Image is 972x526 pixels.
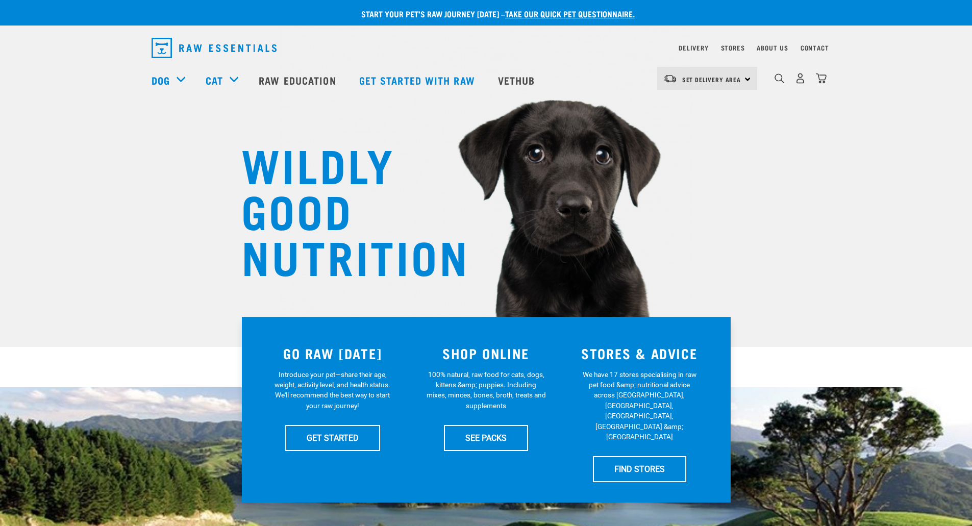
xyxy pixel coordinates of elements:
[721,46,745,49] a: Stores
[152,72,170,88] a: Dog
[248,60,348,101] a: Raw Education
[663,74,677,83] img: van-moving.png
[580,369,700,442] p: We have 17 stores specialising in raw pet food &amp; nutritional advice across [GEOGRAPHIC_DATA],...
[505,11,635,16] a: take our quick pet questionnaire.
[152,38,277,58] img: Raw Essentials Logo
[569,345,710,361] h3: STORES & ADVICE
[816,73,827,84] img: home-icon@2x.png
[262,345,404,361] h3: GO RAW [DATE]
[285,425,380,450] a: GET STARTED
[349,60,488,101] a: Get started with Raw
[415,345,557,361] h3: SHOP ONLINE
[795,73,806,84] img: user.png
[241,140,445,278] h1: WILDLY GOOD NUTRITION
[272,369,392,411] p: Introduce your pet—share their age, weight, activity level, and health status. We'll recommend th...
[444,425,528,450] a: SEE PACKS
[757,46,788,49] a: About Us
[801,46,829,49] a: Contact
[426,369,546,411] p: 100% natural, raw food for cats, dogs, kittens &amp; puppies. Including mixes, minces, bones, bro...
[206,72,223,88] a: Cat
[593,456,686,482] a: FIND STORES
[775,73,784,83] img: home-icon-1@2x.png
[682,78,741,81] span: Set Delivery Area
[488,60,548,101] a: Vethub
[679,46,708,49] a: Delivery
[143,34,829,62] nav: dropdown navigation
